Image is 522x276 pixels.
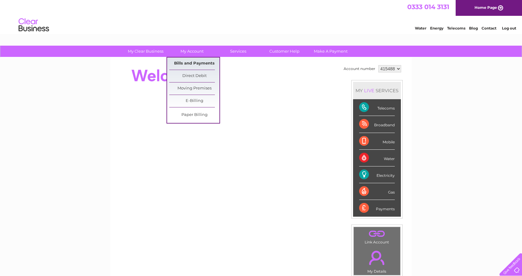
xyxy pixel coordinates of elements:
[359,166,395,183] div: Electricity
[415,26,426,30] a: Water
[353,227,401,246] td: Link Account
[117,3,405,30] div: Clear Business is a trading name of Verastar Limited (registered in [GEOGRAPHIC_DATA] No. 3667643...
[359,200,395,216] div: Payments
[355,229,399,239] a: .
[430,26,443,30] a: Energy
[169,58,219,70] a: Bills and Payments
[121,46,171,57] a: My Clear Business
[355,247,399,268] a: .
[359,116,395,133] div: Broadband
[18,16,49,34] img: logo.png
[167,46,217,57] a: My Account
[213,46,263,57] a: Services
[482,26,496,30] a: Contact
[407,3,449,11] a: 0333 014 3131
[502,26,516,30] a: Log out
[306,46,356,57] a: Make A Payment
[353,246,401,275] td: My Details
[447,26,465,30] a: Telecoms
[359,99,395,116] div: Telecoms
[169,70,219,82] a: Direct Debit
[169,95,219,107] a: E-Billing
[359,183,395,200] div: Gas
[169,109,219,121] a: Paper Billing
[342,64,377,74] td: Account number
[363,88,376,93] div: LIVE
[353,82,401,99] div: MY SERVICES
[359,150,395,166] div: Water
[259,46,310,57] a: Customer Help
[169,82,219,95] a: Moving Premises
[359,133,395,150] div: Mobile
[469,26,478,30] a: Blog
